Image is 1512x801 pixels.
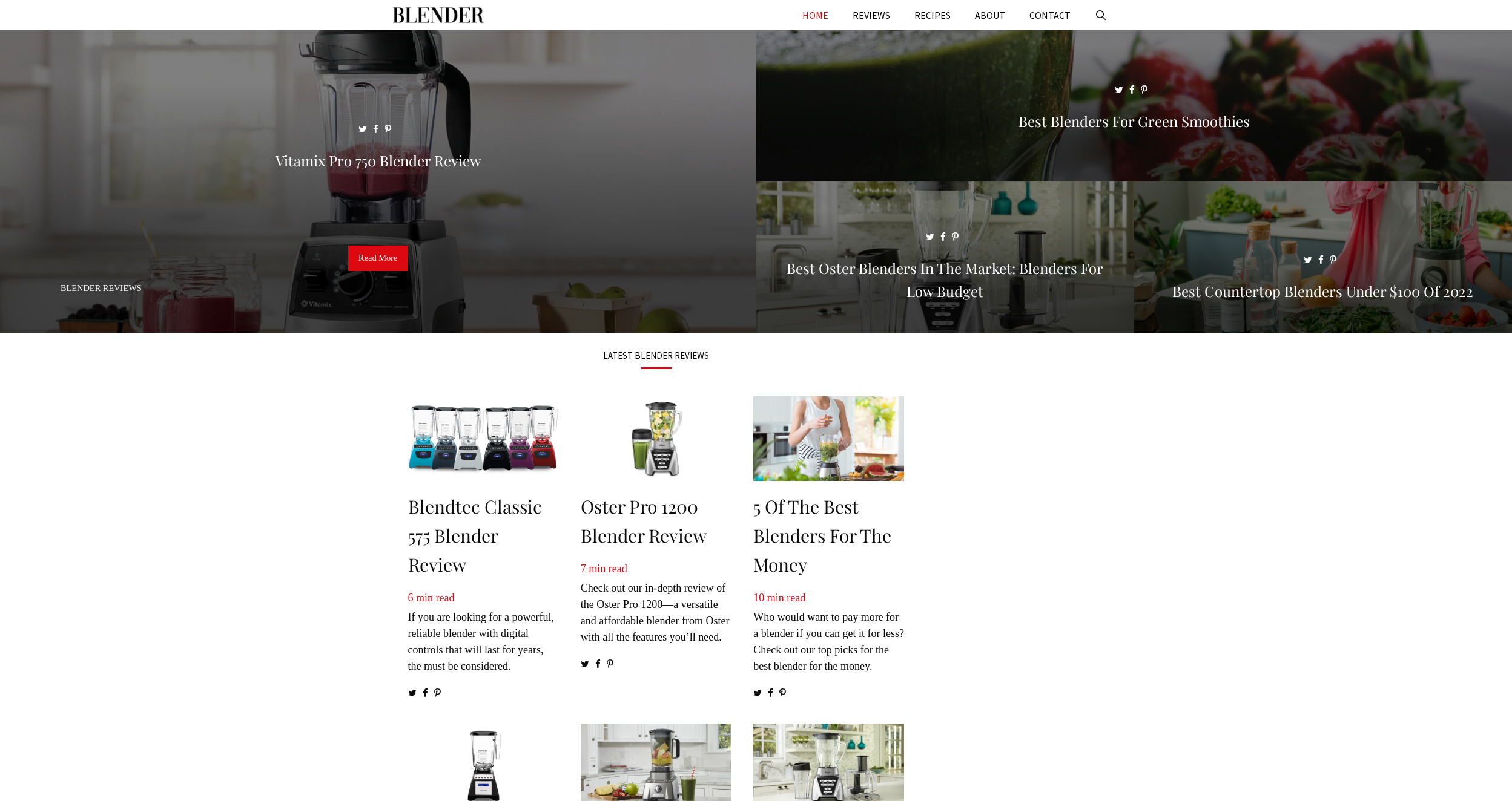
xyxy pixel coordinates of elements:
[348,246,408,271] a: Read More
[408,351,905,360] h3: LATEST BLENDER REVIEWS
[581,561,731,646] p: Check out our in-depth review of the Oster Pro 1200—a versatile and affordable blender from Oster...
[408,590,559,675] p: If you are looking for a powerful, reliable blender with digital controls that will last for year...
[753,592,764,604] span: 10
[416,592,454,604] span: min read
[938,351,1101,714] iframe: Advertisement
[753,494,891,577] a: 5 of the Best Blenders for the Money
[408,396,559,481] img: Blendtec Classic 575 Blender Review
[1134,318,1512,330] a: Best Countertop Blenders Under $100 of 2022
[756,318,1134,330] a: Best Oster Blenders in the Market: Blenders for Low Budget
[61,283,142,293] a: Blender Reviews
[408,592,414,604] span: 6
[581,396,731,481] img: Oster Pro 1200 Blender Review
[767,592,805,604] span: min read
[753,396,904,481] img: 5 of the Best Blenders for the Money
[581,563,586,575] span: 7
[408,494,542,577] a: Blendtec Classic 575 Blender Review
[753,590,904,675] p: Who would want to pay more for a blender if you can get it for less? Check out our top picks for ...
[581,494,707,548] a: Oster Pro 1200 Blender Review
[589,563,627,575] span: min read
